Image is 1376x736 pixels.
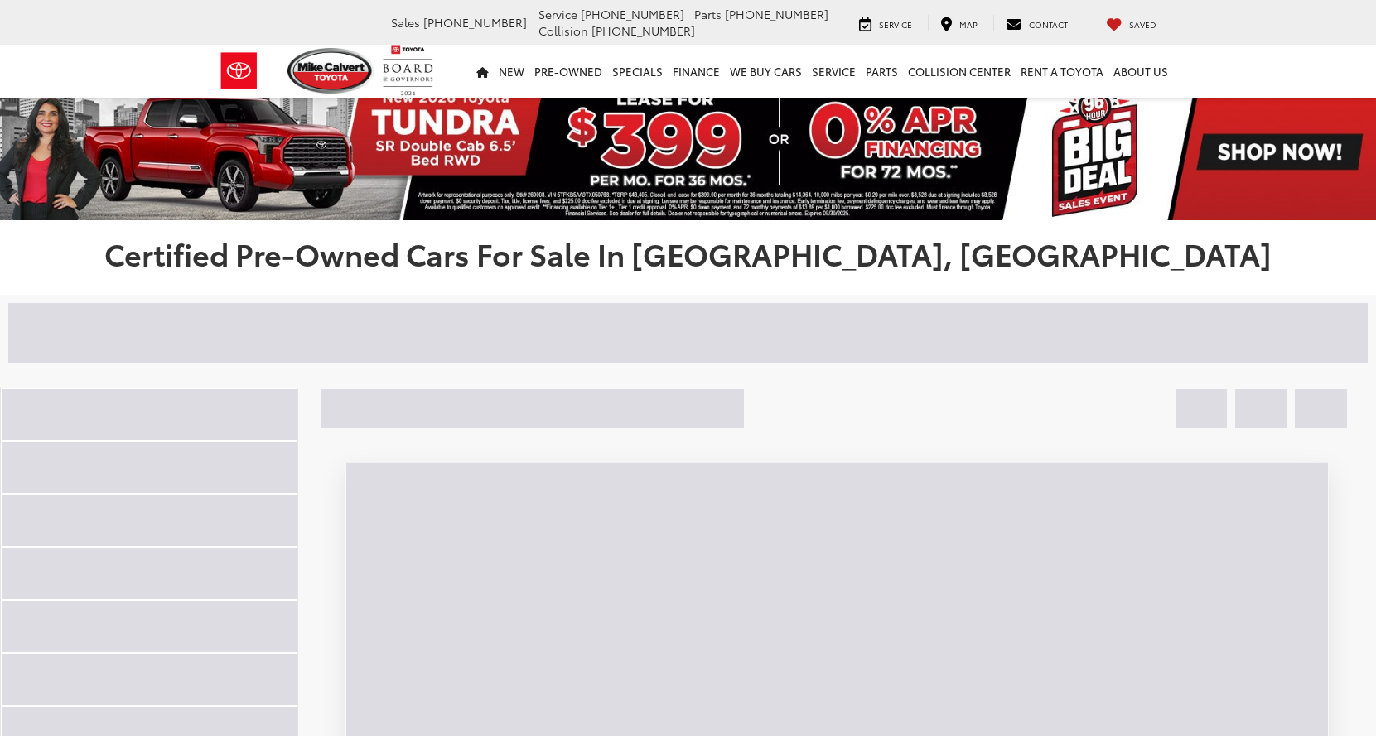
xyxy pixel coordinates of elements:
span: [PHONE_NUMBER] [591,22,695,39]
span: Sales [391,14,420,31]
a: Map [928,15,990,31]
a: Pre-Owned [529,45,607,98]
span: Map [959,18,978,31]
span: [PHONE_NUMBER] [725,6,828,22]
a: WE BUY CARS [725,45,807,98]
a: Collision Center [903,45,1016,98]
a: About Us [1108,45,1173,98]
span: Service [538,6,577,22]
a: Specials [607,45,668,98]
img: Toyota [208,44,270,98]
span: [PHONE_NUMBER] [581,6,684,22]
span: Contact [1029,18,1068,31]
span: [PHONE_NUMBER] [423,14,527,31]
img: Mike Calvert Toyota [287,48,375,94]
a: Home [471,45,494,98]
span: Parts [694,6,722,22]
a: Finance [668,45,725,98]
a: Contact [993,15,1080,31]
a: My Saved Vehicles [1094,15,1169,31]
a: Service [847,15,925,31]
a: Parts [861,45,903,98]
a: Rent a Toyota [1016,45,1108,98]
span: Service [879,18,912,31]
a: New [494,45,529,98]
span: Saved [1129,18,1156,31]
span: Collision [538,22,588,39]
a: Service [807,45,861,98]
